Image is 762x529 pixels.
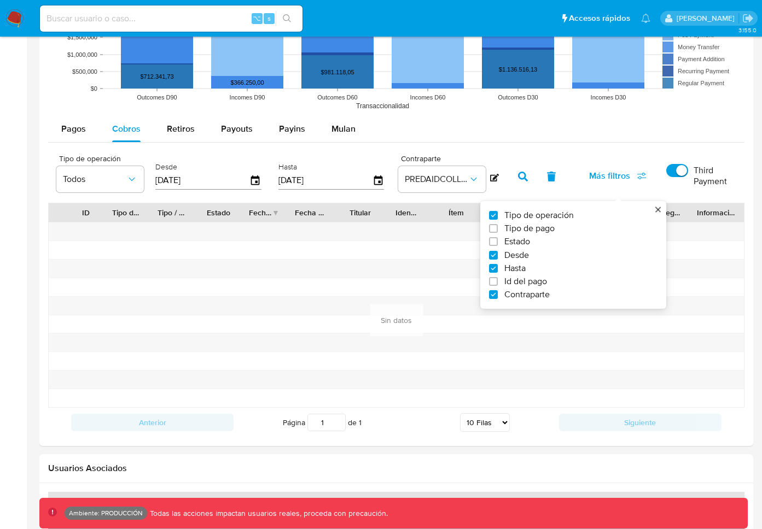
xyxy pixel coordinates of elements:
[147,508,388,519] p: Todas las acciones impactan usuarios reales, proceda con precaución.
[48,463,744,474] h2: Usuarios Asociados
[742,13,754,24] a: Salir
[276,11,298,26] button: search-icon
[569,13,630,24] span: Accesos rápidos
[267,13,271,23] span: s
[677,13,738,23] p: kevin.palacios@mercadolibre.com
[738,26,757,34] span: 3.155.0
[40,11,303,26] input: Buscar usuario o caso...
[253,13,261,23] span: ⌥
[641,14,650,23] a: Notificaciones
[69,511,143,515] p: Ambiente: PRODUCCIÓN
